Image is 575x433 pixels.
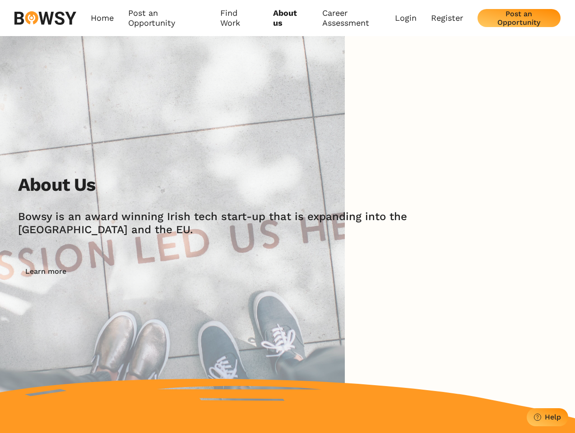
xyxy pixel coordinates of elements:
h2: Bowsy is an award winning Irish tech start-up that is expanding into the [GEOGRAPHIC_DATA] and th... [18,210,436,236]
button: Help [527,408,568,426]
a: Register [431,13,463,23]
button: Learn more [18,263,74,281]
img: svg%3e [14,11,76,25]
a: Career Assessment [322,8,395,28]
h2: About Us [18,174,96,196]
a: Home [91,8,114,28]
div: Help [545,413,561,421]
button: Post an Opportunity [478,9,561,27]
div: Learn more [25,267,66,276]
a: Login [395,13,417,23]
div: Post an Opportunity [485,9,553,27]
